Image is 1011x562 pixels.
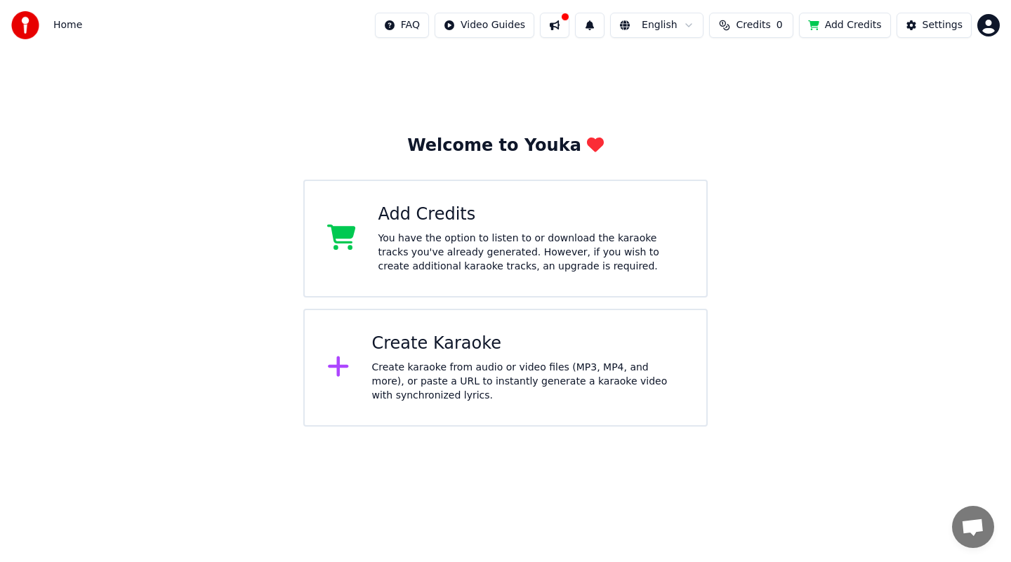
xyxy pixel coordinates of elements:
[923,18,963,32] div: Settings
[53,18,82,32] nav: breadcrumb
[11,11,39,39] img: youka
[372,361,685,403] div: Create karaoke from audio or video files (MP3, MP4, and more), or paste a URL to instantly genera...
[799,13,891,38] button: Add Credits
[372,333,685,355] div: Create Karaoke
[407,135,604,157] div: Welcome to Youka
[435,13,534,38] button: Video Guides
[777,18,783,32] span: 0
[709,13,793,38] button: Credits0
[897,13,972,38] button: Settings
[378,232,685,274] div: You have the option to listen to or download the karaoke tracks you've already generated. However...
[736,18,770,32] span: Credits
[375,13,429,38] button: FAQ
[952,506,994,548] a: Open chat
[53,18,82,32] span: Home
[378,203,685,226] div: Add Credits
